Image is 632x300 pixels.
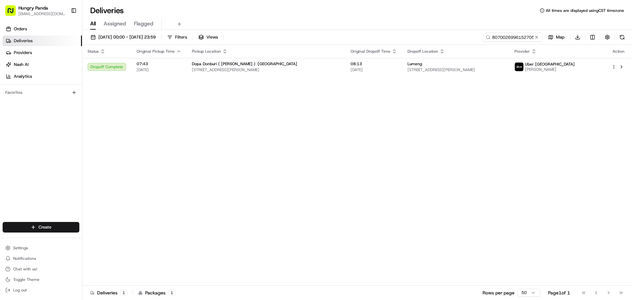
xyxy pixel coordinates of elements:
[351,67,397,72] span: [DATE]
[3,3,68,18] button: Hungry Panda[EMAIL_ADDRESS][DOMAIN_NAME]
[525,67,575,72] span: [PERSON_NAME]
[13,245,28,251] span: Settings
[39,224,51,230] span: Create
[90,20,96,28] span: All
[14,50,32,56] span: Providers
[137,67,181,72] span: [DATE]
[618,33,627,42] button: Refresh
[408,61,422,67] span: Lumeng
[483,33,542,42] input: Type to search
[548,289,570,296] div: Page 1 of 1
[13,266,37,272] span: Chat with us!
[192,49,221,54] span: Pickup Location
[13,277,39,282] span: Toggle Theme
[525,62,575,67] span: Uber [GEOGRAPHIC_DATA]
[3,222,79,232] button: Create
[168,290,175,296] div: 1
[104,20,126,28] span: Assigned
[3,275,79,284] button: Toggle Theme
[556,34,565,40] span: Map
[164,33,190,42] button: Filters
[3,24,82,34] a: Orders
[90,289,127,296] div: Deliveries
[192,67,340,72] span: [STREET_ADDRESS][PERSON_NAME]
[196,33,221,42] button: Views
[14,62,29,68] span: Nash AI
[192,61,297,67] span: Dopa Donburi ( [PERSON_NAME] ) ·[GEOGRAPHIC_DATA]
[18,5,48,11] button: Hungry Panda
[3,36,82,46] a: Deliveries
[3,254,79,263] button: Notifications
[13,256,36,261] span: Notifications
[546,8,624,13] span: All times are displayed using CST timezone
[545,33,567,42] button: Map
[483,289,514,296] p: Rows per page
[3,264,79,274] button: Chat with us!
[3,286,79,295] button: Log out
[206,34,218,40] span: Views
[98,34,156,40] span: [DATE] 00:00 - [DATE] 23:59
[13,287,27,293] span: Log out
[137,49,175,54] span: Original Pickup Time
[3,71,82,82] a: Analytics
[14,73,32,79] span: Analytics
[514,49,530,54] span: Provider
[515,63,523,71] img: uber-new-logo.jpeg
[138,289,175,296] div: Packages
[3,47,82,58] a: Providers
[3,87,79,98] div: Favorites
[90,5,124,16] h1: Deliveries
[18,11,66,16] button: [EMAIL_ADDRESS][DOMAIN_NAME]
[612,49,625,54] div: Action
[120,290,127,296] div: 1
[3,243,79,253] button: Settings
[351,61,397,67] span: 08:13
[14,26,27,32] span: Orders
[14,38,33,44] span: Deliveries
[88,49,99,54] span: Status
[134,20,153,28] span: Flagged
[137,61,181,67] span: 07:43
[88,33,159,42] button: [DATE] 00:00 - [DATE] 23:59
[175,34,187,40] span: Filters
[408,49,438,54] span: Dropoff Location
[408,67,504,72] span: [STREET_ADDRESS][PERSON_NAME]
[3,59,82,70] a: Nash AI
[351,49,390,54] span: Original Dropoff Time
